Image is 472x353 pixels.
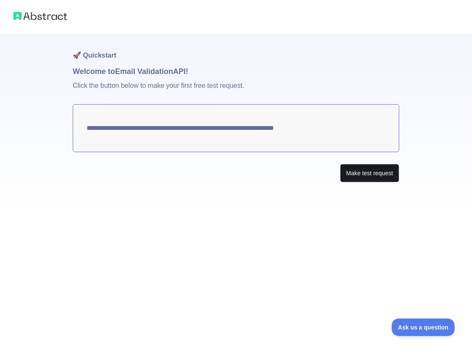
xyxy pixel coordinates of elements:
h1: 🚀 Quickstart [73,34,399,66]
h1: Welcome to Email Validation API! [73,66,399,77]
img: Abstract logo [13,10,67,22]
iframe: Toggle Customer Support [392,319,455,336]
p: Click the button below to make your first free test request. [73,77,399,104]
button: Make test request [340,164,399,183]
